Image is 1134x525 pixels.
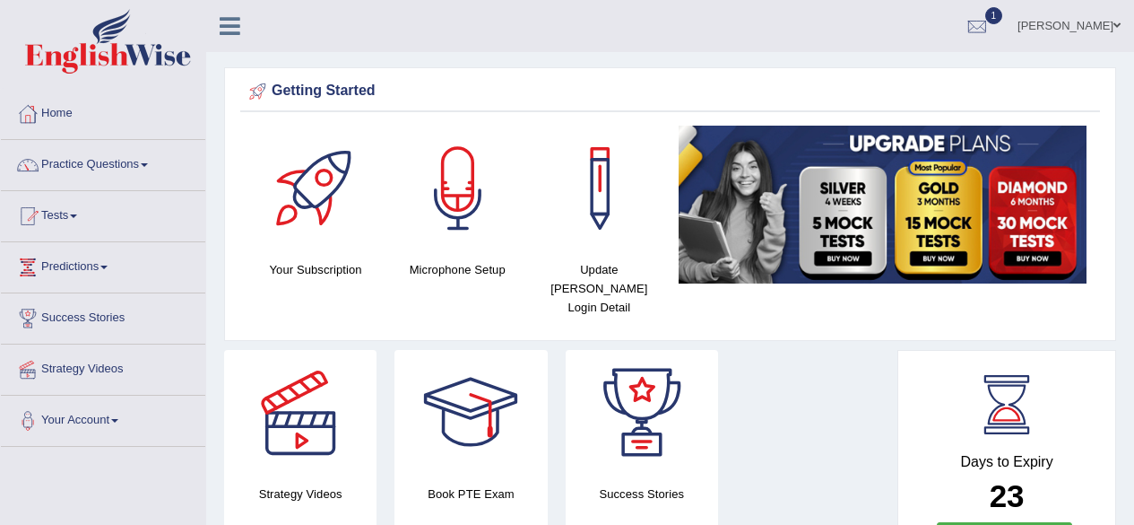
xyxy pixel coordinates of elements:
h4: Strategy Videos [224,485,377,503]
a: Tests [1,191,205,236]
h4: Your Subscription [254,260,377,279]
div: Getting Started [245,78,1095,105]
a: Practice Questions [1,140,205,185]
h4: Microphone Setup [395,260,519,279]
span: 1 [985,7,1003,24]
a: Home [1,89,205,134]
a: Your Account [1,396,205,441]
b: 23 [990,478,1025,513]
a: Predictions [1,242,205,287]
a: Strategy Videos [1,345,205,389]
h4: Book PTE Exam [394,485,547,503]
img: small5.jpg [679,126,1086,284]
h4: Days to Expiry [918,454,1095,470]
h4: Update [PERSON_NAME] Login Detail [537,260,661,317]
a: Success Stories [1,293,205,338]
h4: Success Stories [566,485,718,503]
